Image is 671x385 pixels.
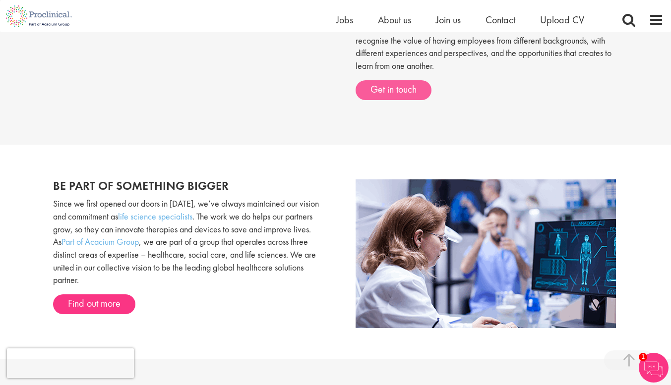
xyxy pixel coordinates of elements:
iframe: reCAPTCHA [7,348,134,378]
a: life science specialists [118,211,192,222]
a: Part of Acacium Group [61,236,139,247]
span: 1 [639,353,647,361]
a: About us [378,13,411,26]
a: Contact [486,13,515,26]
img: Chatbot [639,353,669,383]
a: Get in touch [356,80,431,100]
a: Jobs [336,13,353,26]
a: Upload CV [540,13,584,26]
p: Since we first opened our doors in [DATE], we’ve always maintained our vision and commitment as .... [53,197,328,286]
h2: Be part of something bigger [53,179,328,192]
a: Find out more [53,294,135,314]
a: Join us [436,13,461,26]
